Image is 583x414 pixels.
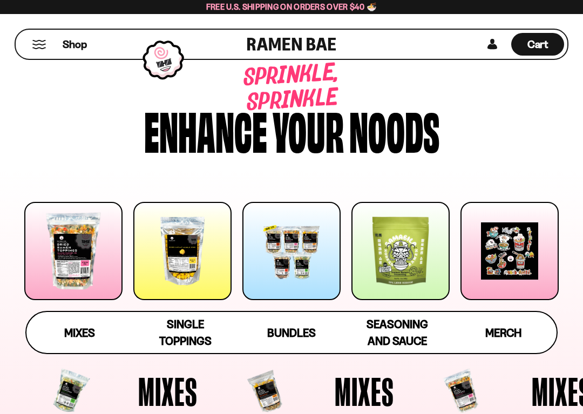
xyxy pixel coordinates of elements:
[206,2,377,12] span: Free U.S. Shipping on Orders over $40 🍜
[159,317,212,348] span: Single Toppings
[335,371,394,411] span: Mixes
[527,38,548,51] span: Cart
[144,104,267,155] div: Enhance
[63,37,87,52] span: Shop
[239,312,344,353] a: Bundles
[138,371,198,411] span: Mixes
[26,312,132,353] a: Mixes
[273,104,344,155] div: your
[267,326,316,340] span: Bundles
[32,40,46,49] button: Mobile Menu Trigger
[349,104,439,155] div: noods
[132,312,238,353] a: Single Toppings
[64,326,95,340] span: Mixes
[63,33,87,56] a: Shop
[451,312,557,353] a: Merch
[485,326,521,340] span: Merch
[367,317,428,348] span: Seasoning and Sauce
[511,30,564,59] div: Cart
[344,312,450,353] a: Seasoning and Sauce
